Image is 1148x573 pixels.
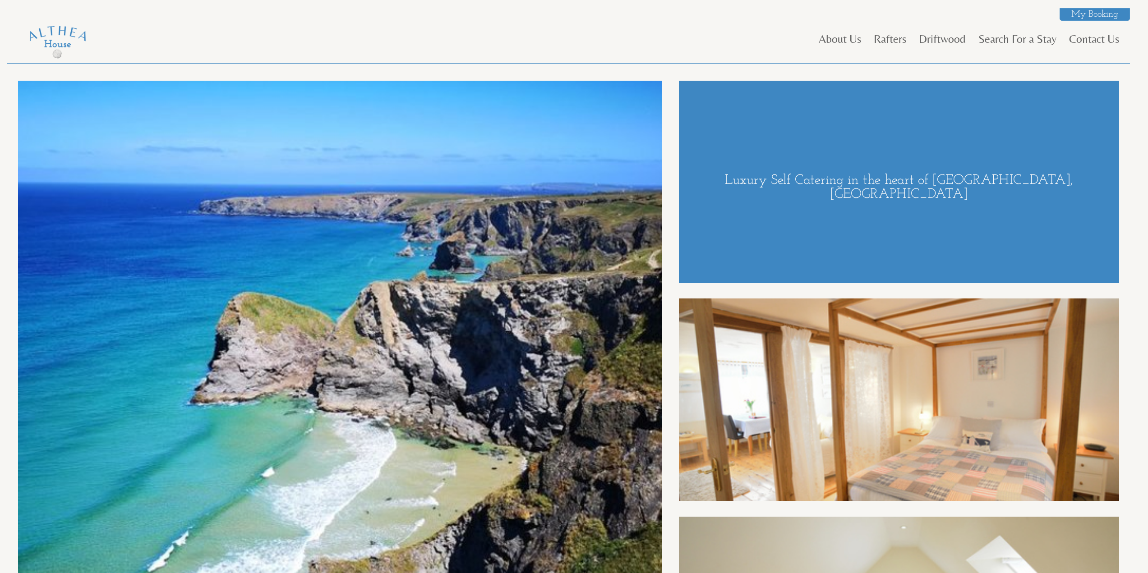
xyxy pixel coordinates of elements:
img: Althea House [13,18,103,63]
a: My Booking [1060,8,1130,21]
a: About Us [819,32,861,46]
a: Driftwood [919,32,966,46]
a: Contact Us [1069,32,1119,46]
a: Search For a Stay [978,32,1056,46]
a: Rafters [874,32,906,46]
h1: Luxury Self Catering in the heart of [GEOGRAPHIC_DATA], [GEOGRAPHIC_DATA] [683,174,1115,202]
img: HHC_8203.full.jpg [679,298,1119,515]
